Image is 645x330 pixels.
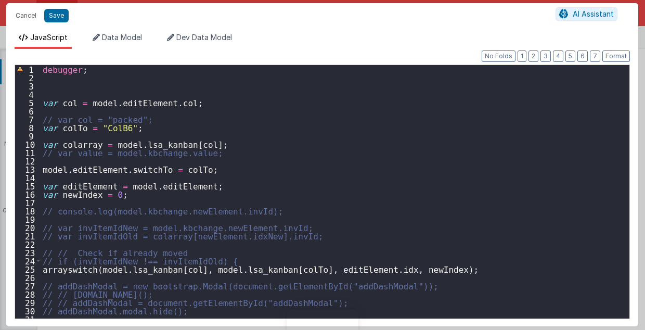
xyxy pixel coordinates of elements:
div: 19 [15,215,41,223]
div: 2 [15,73,41,82]
div: 11 [15,148,41,157]
button: AI Assistant [556,7,617,21]
div: 13 [15,165,41,173]
div: 21 [15,232,41,240]
span: JavaScript [30,33,68,42]
button: 3 [540,50,551,62]
div: 18 [15,207,41,215]
div: 30 [15,307,41,315]
div: 27 [15,282,41,290]
span: Dev Data Model [176,33,232,42]
span: Data Model [102,33,142,42]
button: 4 [553,50,563,62]
button: 1 [518,50,526,62]
div: 17 [15,198,41,207]
button: Format [602,50,630,62]
div: 12 [15,157,41,165]
div: 7 [15,115,41,123]
button: Cancel [10,8,42,23]
button: 6 [577,50,588,62]
div: 14 [15,173,41,182]
div: 3 [15,82,41,90]
button: 2 [528,50,538,62]
div: 6 [15,107,41,115]
div: 31 [15,315,41,323]
div: 5 [15,98,41,107]
div: 26 [15,273,41,282]
div: 23 [15,248,41,257]
div: 20 [15,223,41,232]
div: 8 [15,123,41,132]
div: 29 [15,298,41,307]
div: 4 [15,90,41,98]
div: 16 [15,190,41,198]
div: 25 [15,265,41,273]
button: 7 [590,50,600,62]
div: 9 [15,132,41,140]
div: 15 [15,182,41,190]
div: 28 [15,290,41,298]
span: AI Assistant [573,9,614,18]
div: 1 [15,65,41,73]
button: 5 [565,50,575,62]
div: 24 [15,257,41,265]
button: No Folds [482,50,515,62]
div: 10 [15,140,41,148]
div: 22 [15,240,41,248]
button: Save [44,9,69,22]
